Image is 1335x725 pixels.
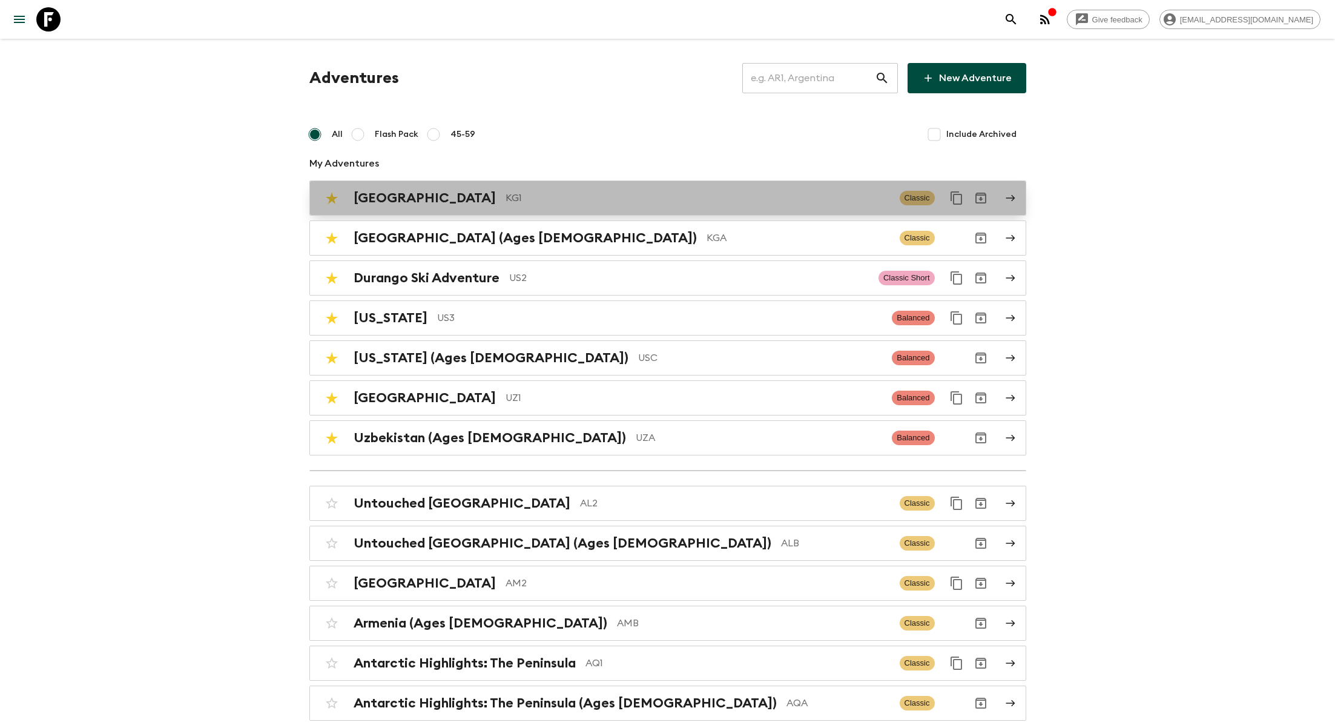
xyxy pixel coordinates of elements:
[354,230,697,246] h2: [GEOGRAPHIC_DATA] (Ages [DEMOGRAPHIC_DATA])
[969,531,993,555] button: Archive
[309,260,1026,296] a: Durango Ski AdventureUS2Classic ShortDuplicate for 45-59Archive
[944,571,969,595] button: Duplicate for 45-59
[309,606,1026,641] a: Armenia (Ages [DEMOGRAPHIC_DATA])AMBClassicArchive
[450,128,475,141] span: 45-59
[506,391,883,405] p: UZ1
[900,496,935,511] span: Classic
[969,651,993,675] button: Archive
[900,576,935,591] span: Classic
[742,61,875,95] input: e.g. AR1, Argentina
[309,340,1026,376] a: [US_STATE] (Ages [DEMOGRAPHIC_DATA])USCBalancedArchive
[892,311,934,325] span: Balanced
[309,180,1026,216] a: [GEOGRAPHIC_DATA]KG1ClassicDuplicate for 45-59Archive
[969,346,993,370] button: Archive
[969,491,993,515] button: Archive
[900,656,935,670] span: Classic
[506,576,890,591] p: AM2
[969,226,993,250] button: Archive
[1067,10,1150,29] a: Give feedback
[944,186,969,210] button: Duplicate for 45-59
[332,128,343,141] span: All
[309,486,1026,521] a: Untouched [GEOGRAPHIC_DATA]AL2ClassicDuplicate for 45-59Archive
[354,350,628,366] h2: [US_STATE] (Ages [DEMOGRAPHIC_DATA])
[354,390,496,406] h2: [GEOGRAPHIC_DATA]
[506,191,890,205] p: KG1
[900,696,935,710] span: Classic
[1159,10,1320,29] div: [EMAIL_ADDRESS][DOMAIN_NAME]
[892,431,934,445] span: Balanced
[900,191,935,205] span: Classic
[309,526,1026,561] a: Untouched [GEOGRAPHIC_DATA] (Ages [DEMOGRAPHIC_DATA])ALBClassicArchive
[944,266,969,290] button: Duplicate for 45-59
[354,575,496,591] h2: [GEOGRAPHIC_DATA]
[354,655,576,671] h2: Antarctic Highlights: The Peninsula
[781,536,890,551] p: ALB
[309,646,1026,681] a: Antarctic Highlights: The PeninsulaAQ1ClassicDuplicate for 45-59Archive
[944,306,969,330] button: Duplicate for 45-59
[969,611,993,635] button: Archive
[354,495,570,511] h2: Untouched [GEOGRAPHIC_DATA]
[969,571,993,595] button: Archive
[309,220,1026,256] a: [GEOGRAPHIC_DATA] (Ages [DEMOGRAPHIC_DATA])KGAClassicArchive
[786,696,890,710] p: AQA
[946,128,1017,141] span: Include Archived
[969,306,993,330] button: Archive
[969,691,993,715] button: Archive
[509,271,869,285] p: US2
[707,231,890,245] p: KGA
[969,266,993,290] button: Archive
[354,535,771,551] h2: Untouched [GEOGRAPHIC_DATA] (Ages [DEMOGRAPHIC_DATA])
[7,7,31,31] button: menu
[969,426,993,450] button: Archive
[354,430,626,446] h2: Uzbekistan (Ages [DEMOGRAPHIC_DATA])
[309,420,1026,455] a: Uzbekistan (Ages [DEMOGRAPHIC_DATA])UZABalancedArchive
[900,616,935,631] span: Classic
[309,66,399,90] h1: Adventures
[944,651,969,675] button: Duplicate for 45-59
[908,63,1026,93] a: New Adventure
[900,536,935,551] span: Classic
[638,351,883,365] p: USC
[944,491,969,515] button: Duplicate for 45-59
[309,686,1026,721] a: Antarctic Highlights: The Peninsula (Ages [DEMOGRAPHIC_DATA])AQAClassicArchive
[969,386,993,410] button: Archive
[309,566,1026,601] a: [GEOGRAPHIC_DATA]AM2ClassicDuplicate for 45-59Archive
[636,431,883,445] p: UZA
[1173,15,1320,24] span: [EMAIL_ADDRESS][DOMAIN_NAME]
[892,351,934,365] span: Balanced
[900,231,935,245] span: Classic
[437,311,883,325] p: US3
[999,7,1023,31] button: search adventures
[892,391,934,405] span: Balanced
[969,186,993,210] button: Archive
[354,695,777,711] h2: Antarctic Highlights: The Peninsula (Ages [DEMOGRAPHIC_DATA])
[944,386,969,410] button: Duplicate for 45-59
[375,128,418,141] span: Flash Pack
[580,496,890,511] p: AL2
[617,616,890,631] p: AMB
[309,380,1026,415] a: [GEOGRAPHIC_DATA]UZ1BalancedDuplicate for 45-59Archive
[878,271,935,285] span: Classic Short
[309,300,1026,336] a: [US_STATE]US3BalancedDuplicate for 45-59Archive
[354,310,427,326] h2: [US_STATE]
[585,656,890,670] p: AQ1
[354,190,496,206] h2: [GEOGRAPHIC_DATA]
[354,615,607,631] h2: Armenia (Ages [DEMOGRAPHIC_DATA])
[309,156,1026,171] p: My Adventures
[354,270,499,286] h2: Durango Ski Adventure
[1086,15,1149,24] span: Give feedback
